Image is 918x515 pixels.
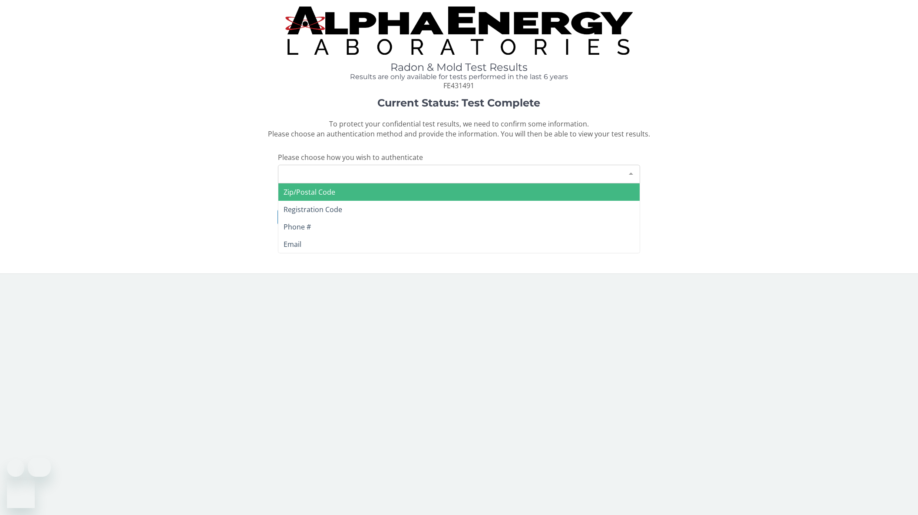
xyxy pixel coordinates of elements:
[443,81,474,90] span: FE431491
[268,119,650,139] span: To protect your confidential test results, we need to confirm some information. Please choose an ...
[285,7,633,55] img: TightCrop.jpg
[377,96,540,109] strong: Current Status: Test Complete
[277,209,640,225] button: I need help
[7,480,35,508] iframe: Button to launch messaging window
[278,62,640,73] h1: Radon & Mold Test Results
[28,458,51,477] iframe: Message from company
[7,459,24,477] iframe: Close message
[284,222,311,232] span: Phone #
[278,153,423,162] span: Please choose how you wish to authenticate
[278,73,640,81] h4: Results are only available for tests performed in the last 6 years
[284,205,342,214] span: Registration Code
[284,239,301,249] span: Email
[284,187,335,197] span: Zip/Postal Code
